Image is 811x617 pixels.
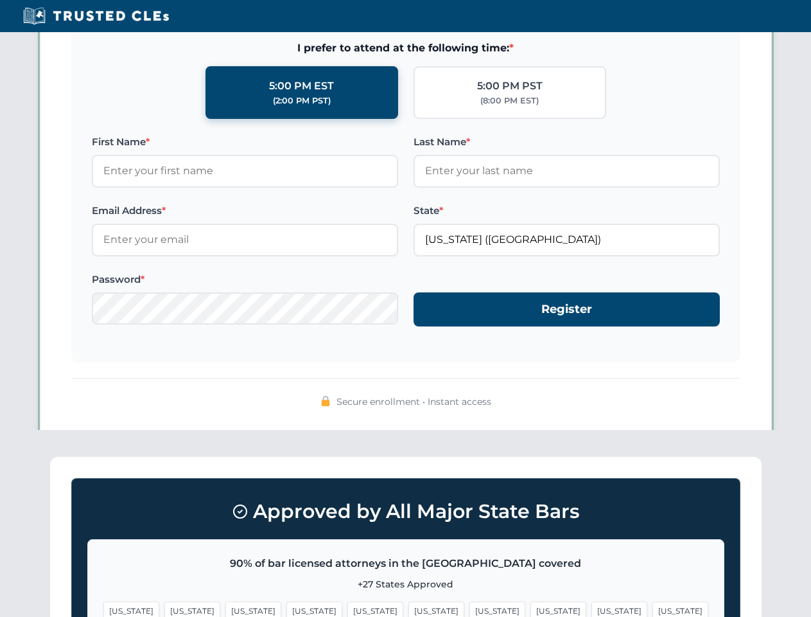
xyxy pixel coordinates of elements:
[92,272,398,287] label: Password
[92,155,398,187] input: Enter your first name
[19,6,173,26] img: Trusted CLEs
[414,224,720,256] input: Florida (FL)
[414,292,720,326] button: Register
[103,555,708,572] p: 90% of bar licensed attorneys in the [GEOGRAPHIC_DATA] covered
[92,134,398,150] label: First Name
[92,224,398,256] input: Enter your email
[336,395,491,409] span: Secure enrollment • Instant access
[414,203,720,219] label: State
[480,94,539,107] div: (8:00 PM EST)
[92,40,720,57] span: I prefer to attend at the following time:
[273,94,331,107] div: (2:00 PM PST)
[103,577,708,591] p: +27 States Approved
[87,494,724,529] h3: Approved by All Major State Bars
[414,155,720,187] input: Enter your last name
[269,78,334,94] div: 5:00 PM EST
[477,78,543,94] div: 5:00 PM PST
[320,396,331,406] img: 🔒
[92,203,398,219] label: Email Address
[414,134,720,150] label: Last Name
